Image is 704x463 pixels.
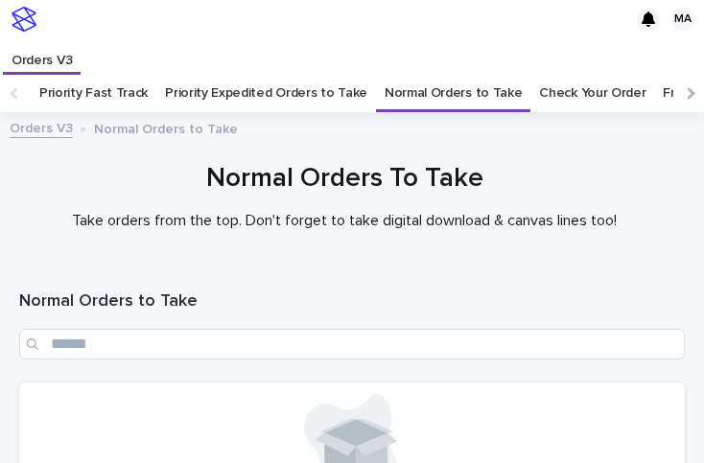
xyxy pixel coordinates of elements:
a: Orders V3 [3,38,81,72]
a: Check Your Order [539,74,645,112]
input: Search [19,329,685,359]
h1: Normal Orders To Take [19,161,669,197]
img: stacker-logo-s-only.png [12,7,36,32]
h1: Normal Orders to Take [19,290,685,313]
a: Priority Expedited Orders to Take [165,74,367,112]
div: MA [671,8,694,31]
p: Take orders from the top. Don't forget to take digital download & canvas lines too! [19,212,669,230]
p: Normal Orders to Take [94,117,238,138]
p: Orders V3 [12,38,72,69]
a: Normal Orders to Take [385,74,523,112]
a: Orders V3 [10,116,73,138]
a: Priority Fast Track [39,74,148,112]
